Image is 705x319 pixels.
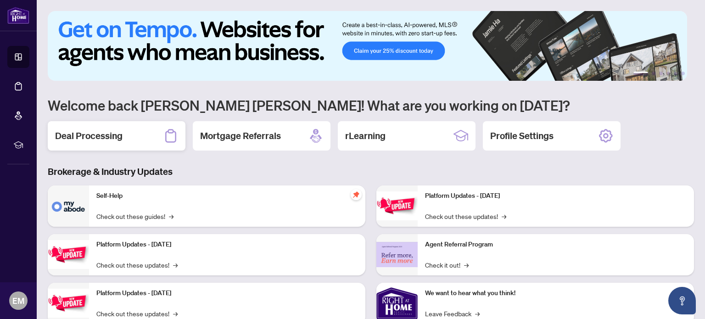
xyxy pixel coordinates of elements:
h2: Profile Settings [490,129,554,142]
img: Agent Referral Program [376,242,418,267]
img: Platform Updates - July 21, 2025 [48,289,89,318]
img: Platform Updates - September 16, 2025 [48,240,89,269]
h2: Mortgage Referrals [200,129,281,142]
h2: Deal Processing [55,129,123,142]
p: Platform Updates - [DATE] [425,191,687,201]
p: Agent Referral Program [425,240,687,250]
p: Platform Updates - [DATE] [96,240,358,250]
a: Check out these guides!→ [96,211,173,221]
button: 4 [666,72,670,75]
h2: rLearning [345,129,386,142]
h1: Welcome back [PERSON_NAME] [PERSON_NAME]! What are you working on [DATE]? [48,96,694,114]
button: 3 [659,72,663,75]
button: 6 [681,72,685,75]
a: Check out these updates!→ [96,308,178,319]
a: Check it out!→ [425,260,469,270]
span: → [173,308,178,319]
span: EM [12,294,24,307]
button: 1 [633,72,648,75]
p: Self-Help [96,191,358,201]
span: pushpin [351,189,362,200]
p: Platform Updates - [DATE] [96,288,358,298]
p: We want to hear what you think! [425,288,687,298]
a: Check out these updates!→ [425,211,506,221]
a: Leave Feedback→ [425,308,480,319]
button: Open asap [668,287,696,314]
img: logo [7,7,29,24]
span: → [502,211,506,221]
h3: Brokerage & Industry Updates [48,165,694,178]
img: Platform Updates - June 23, 2025 [376,191,418,220]
span: → [475,308,480,319]
span: → [464,260,469,270]
button: 5 [674,72,677,75]
a: Check out these updates!→ [96,260,178,270]
span: → [173,260,178,270]
button: 2 [652,72,655,75]
img: Slide 0 [48,11,687,81]
img: Self-Help [48,185,89,227]
span: → [169,211,173,221]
